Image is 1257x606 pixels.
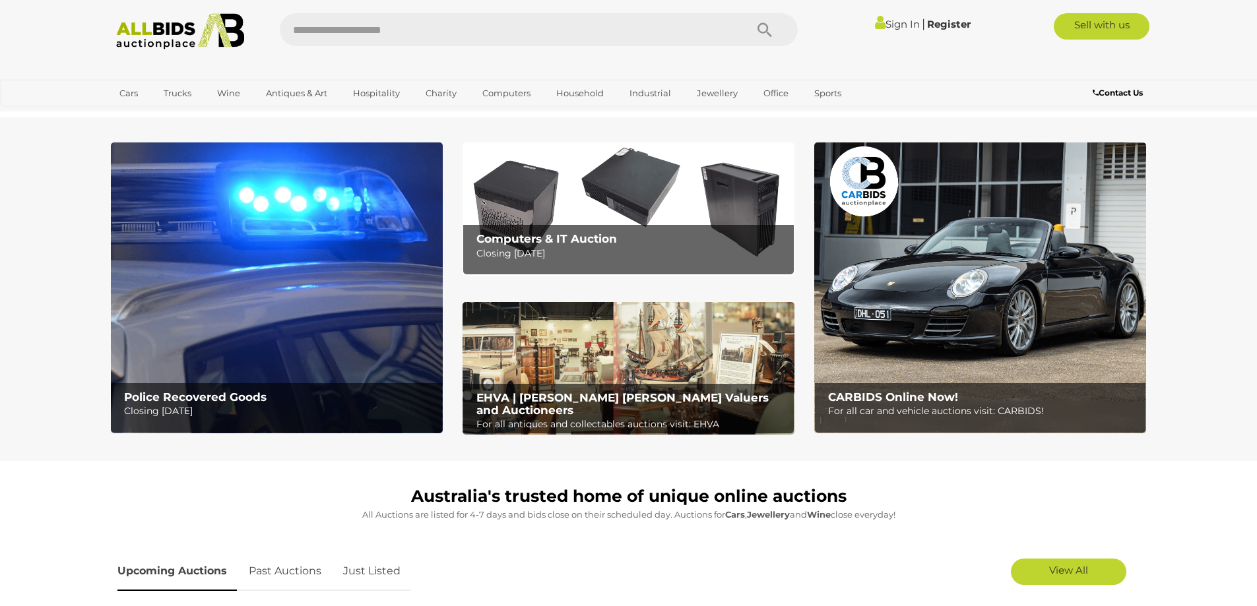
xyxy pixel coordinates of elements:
[155,82,200,104] a: Trucks
[463,302,794,435] img: EHVA | Evans Hastings Valuers and Auctioneers
[725,509,745,520] strong: Cars
[807,509,831,520] strong: Wine
[417,82,465,104] a: Charity
[239,552,331,591] a: Past Auctions
[111,104,222,126] a: [GEOGRAPHIC_DATA]
[209,82,249,104] a: Wine
[463,142,794,275] img: Computers & IT Auction
[875,18,920,30] a: Sign In
[476,391,769,417] b: EHVA | [PERSON_NAME] [PERSON_NAME] Valuers and Auctioneers
[463,302,794,435] a: EHVA | Evans Hastings Valuers and Auctioneers EHVA | [PERSON_NAME] [PERSON_NAME] Valuers and Auct...
[111,82,146,104] a: Cars
[814,142,1146,433] img: CARBIDS Online Now!
[111,142,443,433] a: Police Recovered Goods Police Recovered Goods Closing [DATE]
[1054,13,1149,40] a: Sell with us
[476,232,617,245] b: Computers & IT Auction
[1049,564,1088,576] span: View All
[806,82,850,104] a: Sports
[124,403,435,419] p: Closing [DATE]
[732,13,798,46] button: Search
[109,13,252,49] img: Allbids.com.au
[747,509,790,520] strong: Jewellery
[1093,88,1143,98] b: Contact Us
[476,245,787,262] p: Closing [DATE]
[117,507,1140,522] p: All Auctions are listed for 4-7 days and bids close on their scheduled day. Auctions for , and cl...
[688,82,746,104] a: Jewellery
[474,82,539,104] a: Computers
[463,142,794,275] a: Computers & IT Auction Computers & IT Auction Closing [DATE]
[476,416,787,433] p: For all antiques and collectables auctions visit: EHVA
[117,552,237,591] a: Upcoming Auctions
[548,82,612,104] a: Household
[333,552,410,591] a: Just Listed
[828,390,958,404] b: CARBIDS Online Now!
[1011,559,1126,585] a: View All
[814,142,1146,433] a: CARBIDS Online Now! CARBIDS Online Now! For all car and vehicle auctions visit: CARBIDS!
[344,82,408,104] a: Hospitality
[117,487,1140,506] h1: Australia's trusted home of unique online auctions
[755,82,797,104] a: Office
[111,142,443,433] img: Police Recovered Goods
[828,403,1139,419] p: For all car and vehicle auctions visit: CARBIDS!
[927,18,971,30] a: Register
[257,82,336,104] a: Antiques & Art
[922,16,925,31] span: |
[621,82,680,104] a: Industrial
[124,390,267,404] b: Police Recovered Goods
[1093,86,1146,100] a: Contact Us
